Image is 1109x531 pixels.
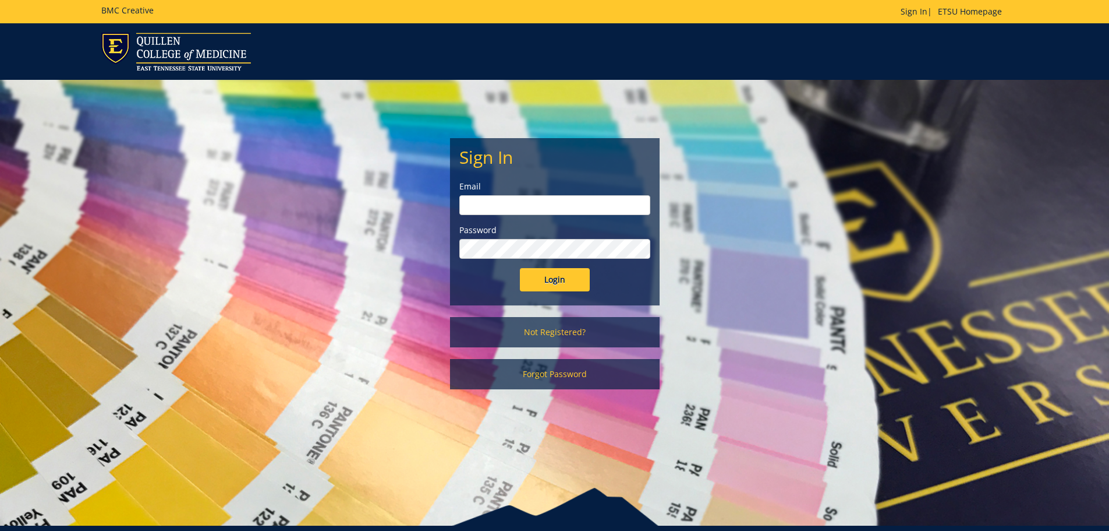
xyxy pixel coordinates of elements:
h5: BMC Creative [101,6,154,15]
img: ETSU logo [101,33,251,71]
a: ETSU Homepage [932,6,1008,17]
label: Email [459,181,650,192]
a: Not Registered? [450,317,660,347]
p: | [901,6,1008,17]
input: Login [520,268,590,291]
h2: Sign In [459,147,650,167]
a: Sign In [901,6,927,17]
a: Forgot Password [450,359,660,389]
label: Password [459,224,650,236]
